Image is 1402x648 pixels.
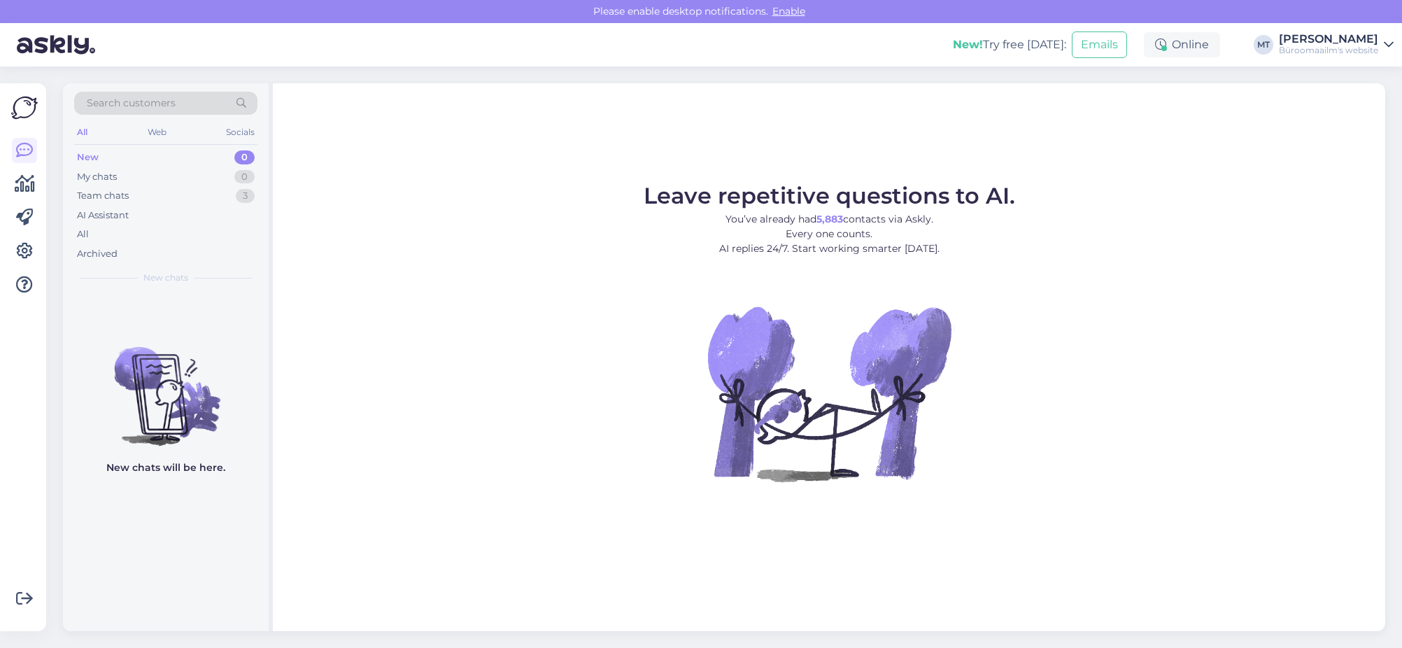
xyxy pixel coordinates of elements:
[816,213,843,225] b: 5,883
[145,123,169,141] div: Web
[1279,34,1394,56] a: [PERSON_NAME]Büroomaailm's website
[223,123,257,141] div: Socials
[87,96,176,111] span: Search customers
[953,38,983,51] b: New!
[768,5,809,17] span: Enable
[1254,35,1273,55] div: MT
[1279,45,1378,56] div: Büroomaailm's website
[106,460,225,475] p: New chats will be here.
[234,150,255,164] div: 0
[1144,32,1220,57] div: Online
[77,227,89,241] div: All
[703,267,955,519] img: No Chat active
[77,189,129,203] div: Team chats
[234,170,255,184] div: 0
[644,182,1015,209] span: Leave repetitive questions to AI.
[77,170,117,184] div: My chats
[236,189,255,203] div: 3
[644,212,1015,256] p: You’ve already had contacts via Askly. Every one counts. AI replies 24/7. Start working smarter [...
[143,272,188,284] span: New chats
[1072,31,1127,58] button: Emails
[1279,34,1378,45] div: [PERSON_NAME]
[77,209,129,223] div: AI Assistant
[77,247,118,261] div: Archived
[63,322,269,448] img: No chats
[953,36,1066,53] div: Try free [DATE]:
[77,150,99,164] div: New
[11,94,38,121] img: Askly Logo
[74,123,90,141] div: All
